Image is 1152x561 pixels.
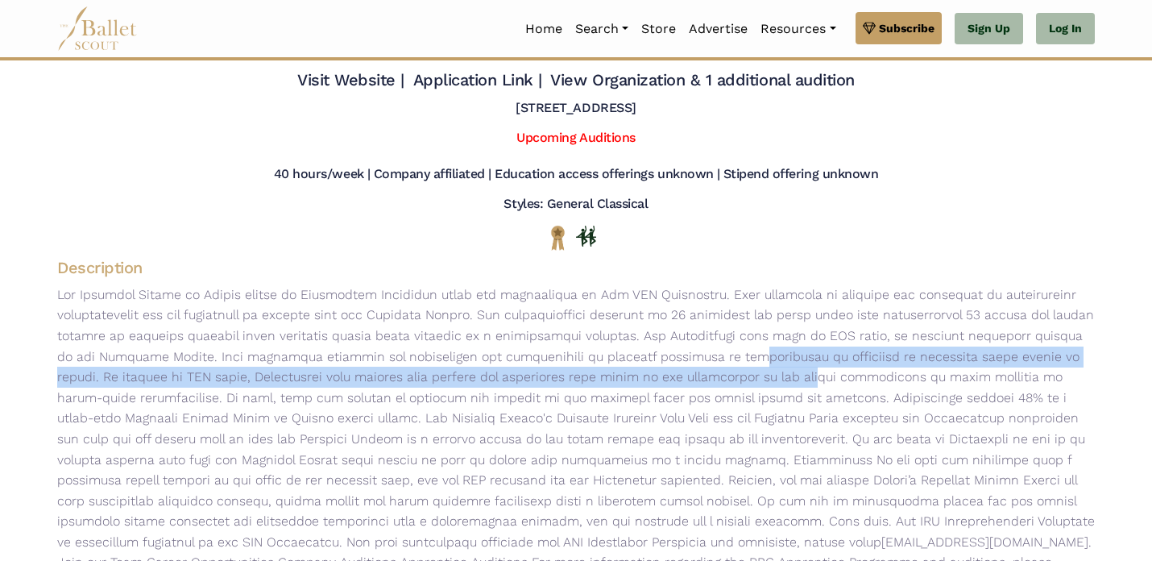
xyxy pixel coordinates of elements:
h5: [STREET_ADDRESS] [516,100,636,117]
h5: Styles: General Classical [503,196,648,213]
img: In Person [576,226,596,247]
h5: Company affiliated | [374,166,491,183]
a: Log In [1036,13,1095,45]
img: National [548,225,568,250]
a: Store [635,12,682,46]
a: Resources [754,12,842,46]
h4: Description [44,257,1108,278]
a: Advertise [682,12,754,46]
a: Visit Website | [297,70,404,89]
a: Subscribe [856,12,942,44]
a: View Organization & 1 additional audition [550,70,854,89]
h5: 40 hours/week | [274,166,371,183]
h5: Stipend offering unknown [723,166,878,183]
a: Home [519,12,569,46]
a: Upcoming Auditions [516,130,635,145]
a: Sign Up [955,13,1023,45]
img: gem.svg [863,19,876,37]
a: Application Link | [413,70,542,89]
a: Search [569,12,635,46]
h5: Education access offerings unknown | [495,166,720,183]
span: Subscribe [879,19,934,37]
